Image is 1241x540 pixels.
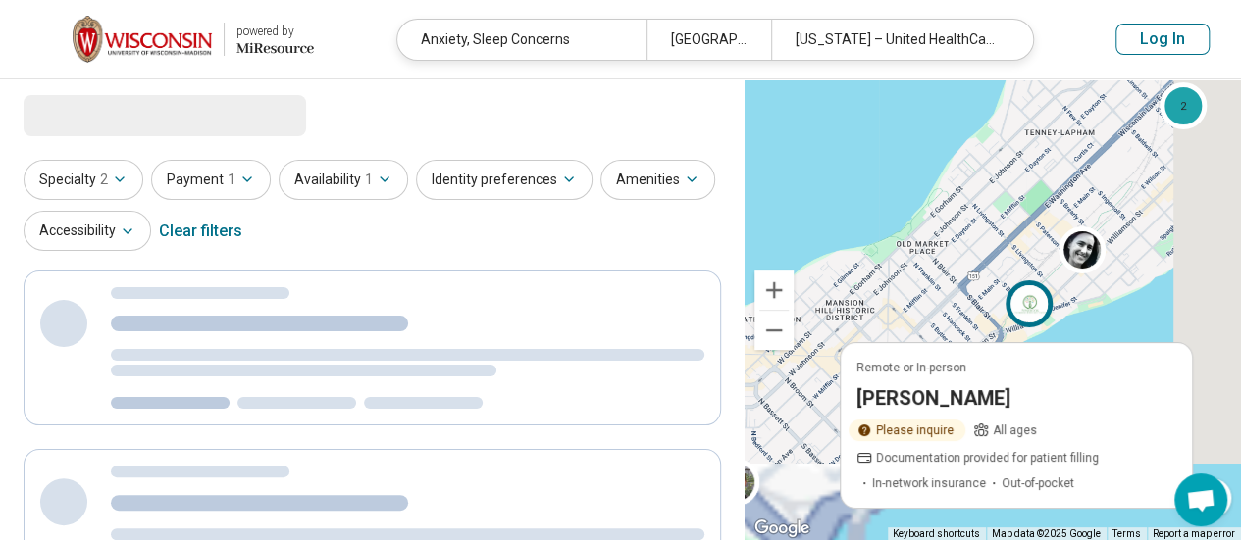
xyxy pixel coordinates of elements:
[1112,528,1141,539] a: Terms (opens in new tab)
[872,474,986,492] span: In-network insurance
[1174,473,1227,526] div: Open chat
[31,16,314,63] a: University of Wisconsin-Madisonpowered by
[856,359,966,376] p: Remote or In-person
[279,160,408,200] button: Availability1
[876,449,1099,466] span: Documentation provided for patient filling
[24,211,151,251] button: Accessibility
[365,170,373,190] span: 1
[993,421,1037,439] span: All ages
[228,170,235,190] span: 1
[646,20,771,60] div: [GEOGRAPHIC_DATA]
[397,20,646,60] div: Anxiety, Sleep Concerns
[151,160,271,200] button: Payment1
[416,160,593,200] button: Identity preferences
[771,20,1020,60] div: [US_STATE] – United HealthCare
[600,160,715,200] button: Amenities
[992,528,1101,539] span: Map data ©2025 Google
[24,95,188,134] span: Loading...
[159,208,242,255] div: Clear filters
[754,311,794,350] button: Zoom out
[73,16,212,63] img: University of Wisconsin-Madison
[24,160,143,200] button: Specialty2
[1115,24,1210,55] button: Log In
[1153,528,1235,539] a: Report a map error
[1160,82,1207,129] div: 2
[849,419,965,441] div: Please inquire
[236,23,314,40] div: powered by
[856,384,1010,412] h3: [PERSON_NAME]
[1002,474,1074,492] span: Out-of-pocket
[100,170,108,190] span: 2
[754,270,794,310] button: Zoom in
